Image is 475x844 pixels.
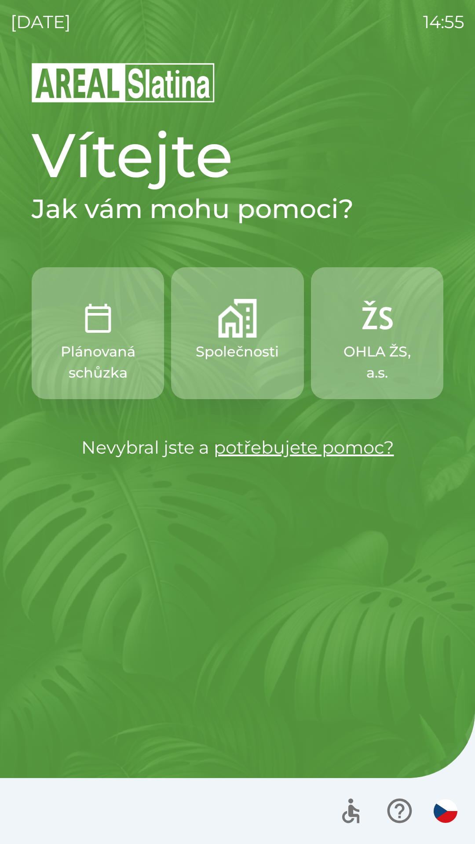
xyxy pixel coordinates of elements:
p: [DATE] [11,9,71,35]
img: 58b4041c-2a13-40f9-aad2-b58ace873f8c.png [218,299,257,338]
img: cs flag [434,799,457,823]
h2: Jak vám mohu pomoci? [32,193,443,225]
img: 9f72f9f4-8902-46ff-b4e6-bc4241ee3c12.png [358,299,396,338]
button: Společnosti [171,267,303,399]
button: Plánovaná schůzka [32,267,164,399]
p: Nevybral jste a [32,434,443,461]
p: Společnosti [196,341,279,362]
h1: Vítejte [32,118,443,193]
a: potřebujete pomoc? [214,437,394,458]
button: OHLA ŽS, a.s. [311,267,443,399]
p: 14:55 [423,9,464,35]
p: Plánovaná schůzka [53,341,143,383]
img: Logo [32,62,443,104]
p: OHLA ŽS, a.s. [332,341,422,383]
img: 0ea463ad-1074-4378-bee6-aa7a2f5b9440.png [79,299,117,338]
